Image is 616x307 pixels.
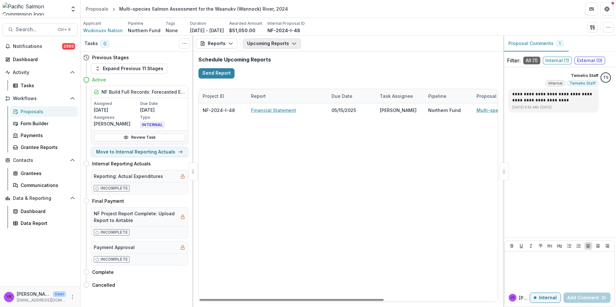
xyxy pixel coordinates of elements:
[559,41,561,46] span: 1
[83,27,123,34] span: Wuikinuxv Nation
[3,193,78,203] button: Open Data & Reporting
[13,44,62,49] span: Notifications
[101,256,128,262] p: Incomplete
[376,89,424,103] div: Task Assignee
[17,297,66,303] p: [EMAIL_ADDRESS][DOMAIN_NAME]
[603,76,609,80] div: Temelio Staff
[94,101,139,107] p: Assigned
[507,57,521,64] p: Filter:
[86,5,108,12] div: Proposals
[140,107,185,113] p: [DATE]
[546,242,554,250] button: Heading 1
[503,36,569,51] button: Proposal Comments
[13,96,67,101] span: Workflows
[251,107,296,114] a: Financial Statement
[62,43,75,50] span: 2993
[571,72,599,79] p: Temelio Staff
[21,220,72,227] div: Data Report
[548,81,563,86] span: Internal
[83,4,111,14] a: Proposals
[92,269,114,275] h4: Complete
[3,23,78,36] button: Search...
[94,173,163,180] h5: Reporting: Actual Expenditures
[473,89,553,103] div: Proposal
[91,63,168,74] button: Expand Previous 11 Stages
[267,21,305,26] p: Internal Proposal ID
[575,242,582,250] button: Ordered List
[476,107,549,114] a: Multi-species Salmon Assessment for the Waanukv (Wannock) River, 2024
[229,27,255,34] p: $51,050.00
[10,118,78,129] a: Form Builder
[69,3,78,15] button: Open entity switcher
[140,122,164,128] span: INTERNAL
[603,242,611,250] button: Align Right
[247,93,270,99] div: Report
[21,108,72,115] div: Proposals
[543,57,572,64] span: Internal ( 1 )
[198,57,498,63] h2: Schedule Upcoming Reports
[94,210,178,224] h5: NF Project Report Complete: Upload Report to Airtable
[584,242,592,250] button: Align Left
[190,21,206,26] p: Duration
[101,88,185,95] h5: NF Build Full Records: Forecasted Expenditures, Map Location, and Species
[10,180,78,191] a: Communications
[94,115,139,120] p: Assignees
[517,242,525,250] button: Underline
[267,27,300,34] p: NF-2024-I-48
[13,70,67,75] span: Activity
[94,244,135,251] h5: Payment Approval
[328,89,376,103] div: Due Date
[6,295,12,299] div: Victor Keong
[10,130,78,141] a: Payments
[190,27,224,34] p: [DATE] - [DATE]
[128,27,160,34] p: Northern Fund
[92,76,106,83] h4: Active
[199,93,228,99] div: Project ID
[128,21,143,26] p: Pipeline
[424,89,473,103] div: Pipeline
[21,120,72,127] div: Form Builder
[229,21,262,26] p: Awarded Amount
[3,41,78,51] button: Notifications2993
[119,5,288,12] div: Multi-species Salmon Assessment for the Waanukv (Wannock) River, 2024
[601,3,613,15] button: Get Help
[53,291,66,297] p: User
[247,89,328,103] div: Report
[94,107,139,113] p: [DATE]
[69,293,76,301] button: More
[556,242,563,250] button: Heading 2
[10,168,78,179] a: Grantees
[10,80,78,91] a: Tasks
[21,182,72,189] div: Communications
[328,103,376,117] div: 05/15/2025
[527,242,535,250] button: Italicize
[10,218,78,228] a: Data Report
[328,93,356,99] div: Due Date
[92,160,151,167] h4: Internal Reporting Actuals
[3,155,78,165] button: Open Contacts
[92,198,124,204] h4: Final Payment
[512,105,595,110] p: [DATE] 9:55 AM • [DATE]
[380,107,417,114] div: [PERSON_NAME]
[13,158,67,163] span: Contacts
[473,93,500,99] div: Proposal
[199,89,247,103] div: Project ID
[94,134,185,141] a: Review Task
[523,57,540,64] span: All ( 1 )
[563,293,611,303] button: Add Comment
[21,170,72,177] div: Grantees
[92,282,115,288] h4: Cancelled
[508,242,516,250] button: Bold
[21,144,72,151] div: Grantee Reports
[21,82,72,89] div: Tasks
[13,56,72,63] div: Dashboard
[3,3,66,15] img: Pacific Salmon Commission logo
[94,120,139,127] p: [PERSON_NAME]
[91,147,188,157] button: Move to Internal Reporting Actuals
[203,107,235,114] div: NF-2024-I-48
[21,208,72,215] div: Dashboard
[574,57,605,64] span: External ( 0 )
